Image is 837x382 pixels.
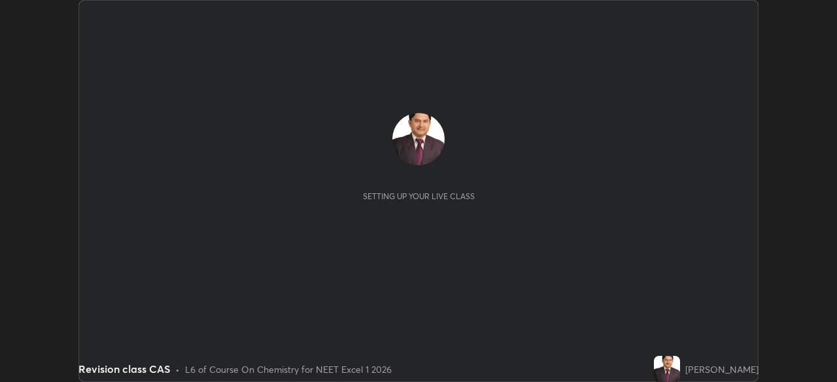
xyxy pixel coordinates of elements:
img: 682439f971974016be8beade0d312caf.jpg [654,356,680,382]
div: • [175,362,180,376]
img: 682439f971974016be8beade0d312caf.jpg [392,113,445,165]
div: L6 of Course On Chemistry for NEET Excel 1 2026 [185,362,392,376]
div: [PERSON_NAME] [685,362,759,376]
div: Revision class CAS [78,361,170,377]
div: Setting up your live class [363,191,475,201]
